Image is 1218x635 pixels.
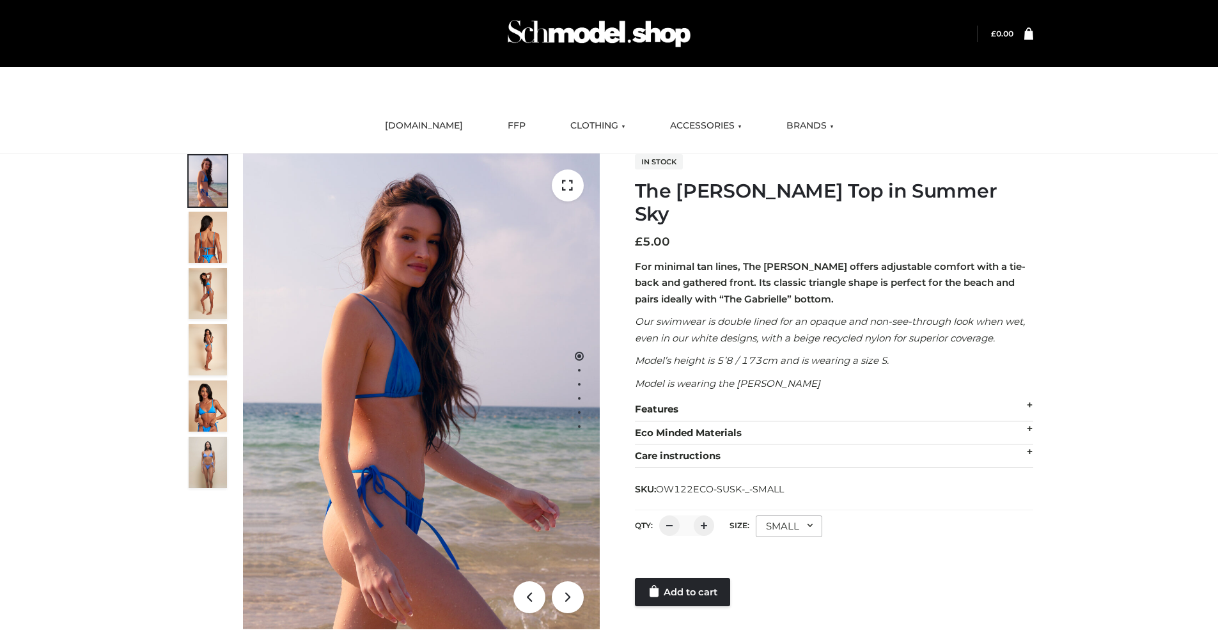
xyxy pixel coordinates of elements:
[635,180,1033,226] h1: The [PERSON_NAME] Top in Summer Sky
[561,112,635,140] a: CLOTHING
[991,29,996,38] span: £
[189,437,227,488] img: SSVC.jpg
[635,235,670,249] bdi: 5.00
[635,260,1026,305] strong: For minimal tan lines, The [PERSON_NAME] offers adjustable comfort with a tie-back and gathered f...
[503,8,695,59] img: Schmodel Admin 964
[189,212,227,263] img: 5.Alex-top_CN-1-1_1-1.jpg
[189,380,227,432] img: 2.Alex-top_CN-1-1-2.jpg
[635,315,1025,344] em: Our swimwear is double lined for an opaque and non-see-through look when wet, even in our white d...
[635,444,1033,468] div: Care instructions
[635,154,683,169] span: In stock
[635,521,653,530] label: QTY:
[635,578,730,606] a: Add to cart
[635,482,785,497] span: SKU:
[375,112,472,140] a: [DOMAIN_NAME]
[756,515,822,537] div: SMALL
[991,29,1013,38] bdi: 0.00
[635,377,820,389] em: Model is wearing the [PERSON_NAME]
[660,112,751,140] a: ACCESSORIES
[635,421,1033,445] div: Eco Minded Materials
[777,112,843,140] a: BRANDS
[635,235,643,249] span: £
[656,483,784,495] span: OW122ECO-SUSK-_-SMALL
[498,112,535,140] a: FFP
[635,398,1033,421] div: Features
[991,29,1013,38] a: £0.00
[189,155,227,207] img: 1.Alex-top_SS-1_4464b1e7-c2c9-4e4b-a62c-58381cd673c0-1.jpg
[189,324,227,375] img: 3.Alex-top_CN-1-1-2.jpg
[635,354,889,366] em: Model’s height is 5’8 / 173cm and is wearing a size S.
[243,153,600,629] img: 1.Alex-top_SS-1_4464b1e7-c2c9-4e4b-a62c-58381cd673c0 (1)
[730,521,749,530] label: Size:
[189,268,227,319] img: 4.Alex-top_CN-1-1-2.jpg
